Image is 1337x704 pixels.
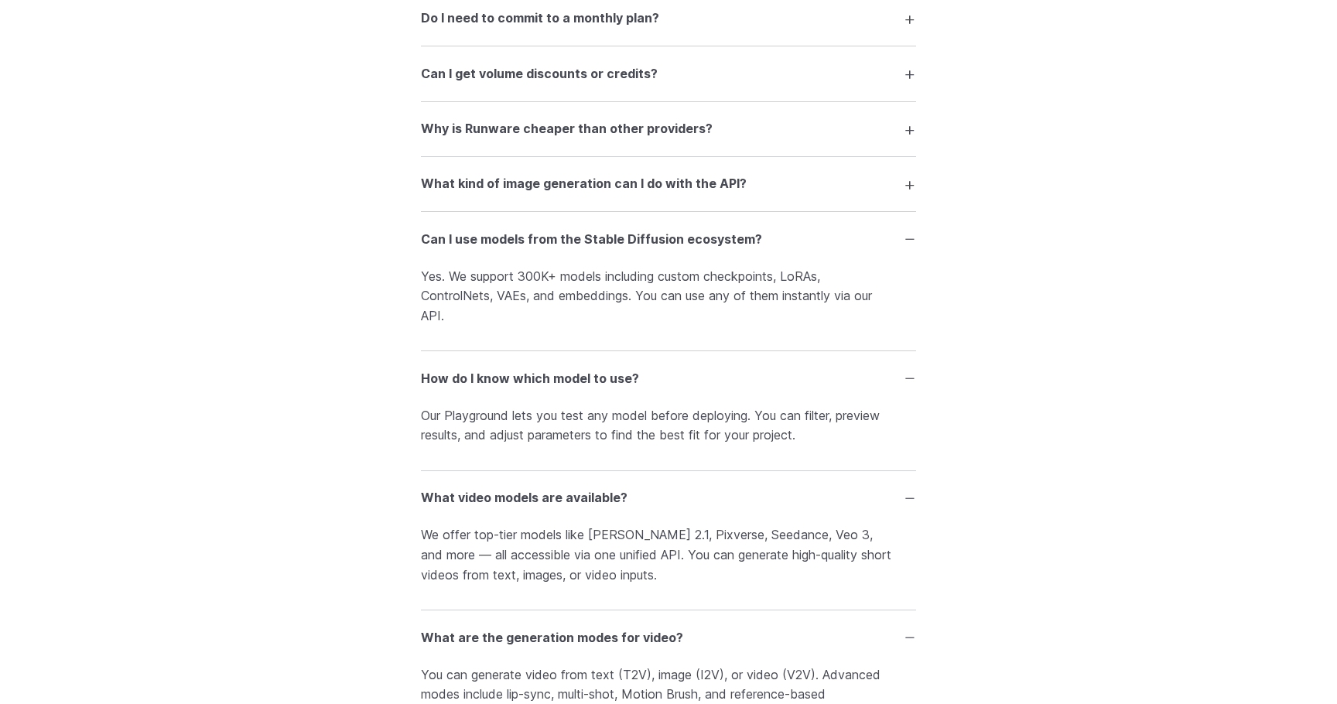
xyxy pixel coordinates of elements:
[421,623,916,652] summary: What are the generation modes for video?
[421,4,916,33] summary: Do I need to commit to a monthly plan?
[421,174,747,194] h3: What kind of image generation can I do with the API?
[421,59,916,88] summary: Can I get volume discounts or credits?
[421,525,916,585] p: We offer top-tier models like [PERSON_NAME] 2.1, Pixverse, Seedance, Veo 3, and more — all access...
[421,267,916,326] p: Yes. We support 300K+ models including custom checkpoints, LoRAs, ControlNets, VAEs, and embeddin...
[421,114,916,144] summary: Why is Runware cheaper than other providers?
[421,119,713,139] h3: Why is Runware cheaper than other providers?
[421,369,639,389] h3: How do I know which model to use?
[421,230,762,250] h3: Can I use models from the Stable Diffusion ecosystem?
[421,64,658,84] h3: Can I get volume discounts or credits?
[421,224,916,254] summary: Can I use models from the Stable Diffusion ecosystem?
[421,364,916,393] summary: How do I know which model to use?
[421,628,683,648] h3: What are the generation modes for video?
[421,484,916,513] summary: What video models are available?
[421,169,916,199] summary: What kind of image generation can I do with the API?
[421,488,627,508] h3: What video models are available?
[421,9,659,29] h3: Do I need to commit to a monthly plan?
[421,406,916,446] p: Our Playground lets you test any model before deploying. You can filter, preview results, and adj...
